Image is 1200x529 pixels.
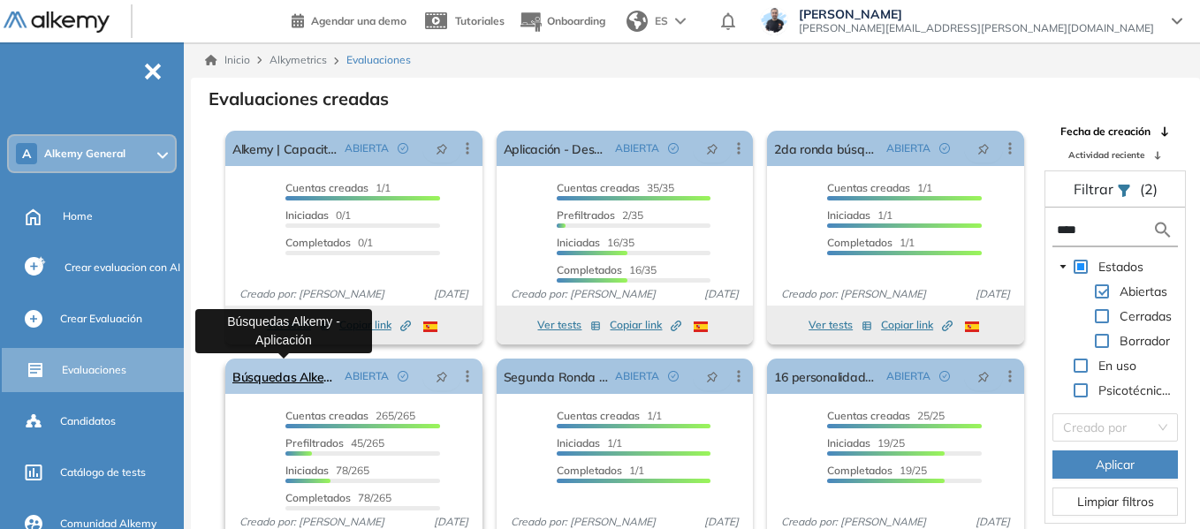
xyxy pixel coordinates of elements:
span: [DATE] [427,286,475,302]
span: Completados [557,464,622,477]
span: Candidatos [60,413,116,429]
span: Evaluaciones [346,52,411,68]
span: Iniciadas [285,208,329,222]
span: Completados [557,263,622,276]
button: pushpin [964,362,1003,390]
span: Iniciadas [827,436,870,450]
span: Borrador [1120,333,1170,349]
span: Completados [285,491,351,504]
span: Copiar link [881,317,953,333]
div: Búsquedas Alkemy - Aplicación [195,309,372,353]
img: ESP [694,321,708,332]
span: ABIERTA [345,140,389,156]
span: Prefiltrados [285,436,344,450]
div: Widget de chat [1112,444,1200,529]
span: caret-down [1059,262,1067,271]
span: Iniciadas [285,464,329,477]
span: Abiertas [1116,281,1171,302]
img: search icon [1152,219,1173,241]
span: Estados [1098,259,1143,275]
button: Copiar link [881,314,953,336]
span: 1/1 [827,236,915,249]
span: 1/1 [285,181,391,194]
span: check-circle [398,371,408,382]
button: Limpiar filtros [1052,487,1178,516]
button: Copiar link [339,314,411,336]
span: Agendar una demo [311,14,406,27]
span: [DATE] [968,286,1017,302]
button: Ver tests [809,314,872,336]
button: Ver tests [537,314,601,336]
button: pushpin [422,362,461,390]
span: 1/1 [827,181,932,194]
span: Cuentas creadas [557,409,640,422]
span: Limpiar filtros [1077,492,1154,511]
span: Abiertas [1120,283,1167,299]
span: 2/35 [557,208,643,222]
span: [DATE] [697,286,746,302]
a: Aplicación - Desarrollador Alkemy [504,131,609,166]
button: pushpin [422,134,461,162]
button: Aplicar [1052,450,1178,479]
span: Cerradas [1116,306,1175,327]
span: Cuentas creadas [285,181,368,194]
span: Alkymetrics [270,53,327,66]
span: Catálogo de tests [60,465,146,480]
span: Evaluaciones [62,362,126,378]
span: 265/265 [285,409,415,422]
img: world [627,11,648,32]
span: Fecha de creación [1060,124,1151,140]
span: [PERSON_NAME][EMAIL_ADDRESS][PERSON_NAME][DOMAIN_NAME] [799,21,1154,35]
span: check-circle [668,371,679,382]
span: check-circle [939,143,950,154]
span: [PERSON_NAME] [799,7,1154,21]
span: pushpin [436,369,448,383]
span: ABIERTA [886,140,930,156]
span: ABIERTA [886,368,930,384]
span: Copiar link [339,317,411,333]
span: En uso [1095,355,1140,376]
span: 78/265 [285,464,369,477]
span: Completados [285,236,351,249]
a: 16 personalidades - Alkemy [774,359,879,394]
a: Segunda Ronda Alkemy [504,359,609,394]
button: pushpin [964,134,1003,162]
span: pushpin [706,141,718,155]
span: Crear Evaluación [60,311,142,327]
span: Prefiltrados [557,208,615,222]
a: Alkemy | Capacitación PMs | Test Alkymetrics [232,131,338,166]
span: Cuentas creadas [285,409,368,422]
iframe: Chat Widget [1112,444,1200,529]
span: Cuentas creadas [827,409,910,422]
a: Inicio [205,52,250,68]
span: Onboarding [547,14,605,27]
img: ESP [423,321,437,332]
span: Iniciadas [557,436,600,450]
img: arrow [675,18,686,25]
span: Psicotécnicos [1098,382,1175,398]
span: Cuentas creadas [557,181,640,194]
span: Creado por: [PERSON_NAME] [504,286,663,302]
span: 1/1 [557,409,662,422]
span: Completados [827,464,892,477]
button: Onboarding [519,3,605,41]
h3: Evaluaciones creadas [209,88,389,110]
span: 16/35 [557,263,657,276]
span: pushpin [977,369,990,383]
span: 35/35 [557,181,674,194]
span: ABIERTA [345,368,389,384]
span: Psicotécnicos [1095,380,1178,401]
span: ES [655,13,668,29]
span: Copiar link [610,317,681,333]
span: ABIERTA [615,140,659,156]
span: 0/1 [285,236,373,249]
button: pushpin [693,134,732,162]
span: Creado por: [PERSON_NAME] [774,286,933,302]
span: 19/25 [827,436,905,450]
span: En uso [1098,358,1136,374]
span: Crear evaluacion con AI [65,260,180,276]
span: A [22,147,31,161]
span: ABIERTA [615,368,659,384]
span: 1/1 [557,464,644,477]
img: ESP [965,321,979,332]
